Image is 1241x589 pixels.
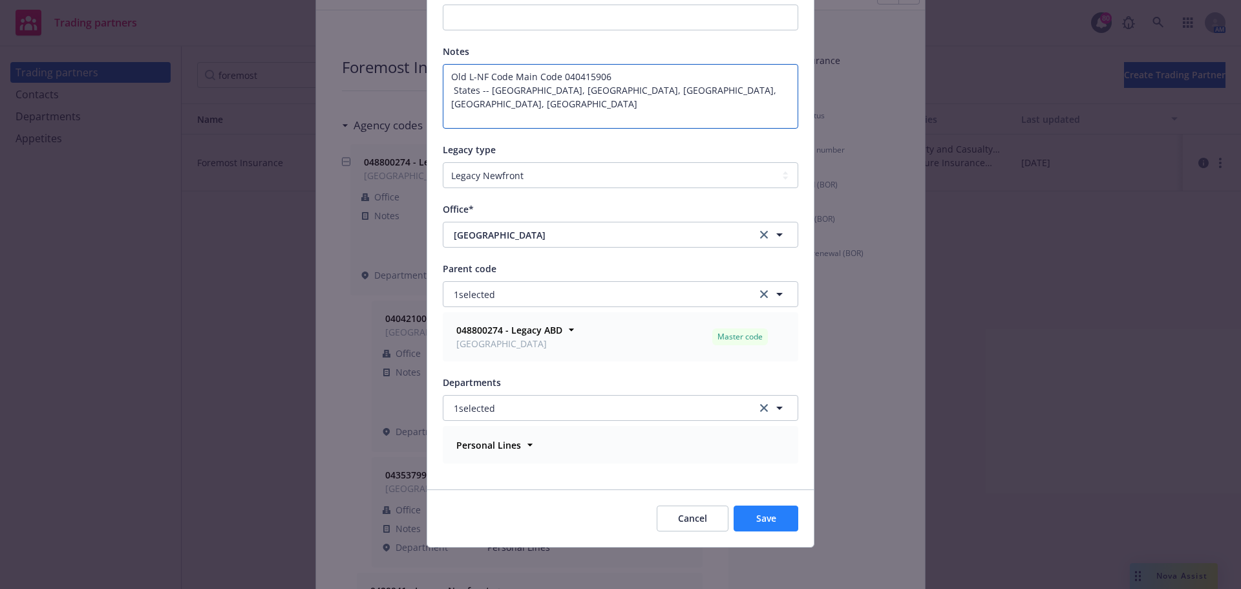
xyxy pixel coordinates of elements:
[443,262,496,275] span: Parent code
[443,281,798,307] button: 1selectedclear selection
[456,439,521,451] strong: Personal Lines
[678,512,707,524] span: Cancel
[717,331,763,343] span: Master code
[454,288,495,301] span: 1 selected
[456,337,562,350] span: [GEOGRAPHIC_DATA]
[456,324,562,336] strong: 048800274 - Legacy ABD
[734,506,798,531] button: Save
[443,64,798,129] textarea: Enter notes
[443,144,496,156] span: Legacy type
[443,222,798,248] button: [GEOGRAPHIC_DATA]clear selection
[454,228,740,242] span: [GEOGRAPHIC_DATA]
[443,203,474,215] span: Office*
[443,45,469,58] span: Notes
[756,227,772,242] a: clear selection
[454,402,495,415] span: 1 selected
[756,512,776,524] span: Save
[756,400,772,416] a: clear selection
[443,395,798,421] button: 1selectedclear selection
[756,286,772,302] a: clear selection
[443,376,501,389] span: Departments
[657,506,728,531] button: Cancel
